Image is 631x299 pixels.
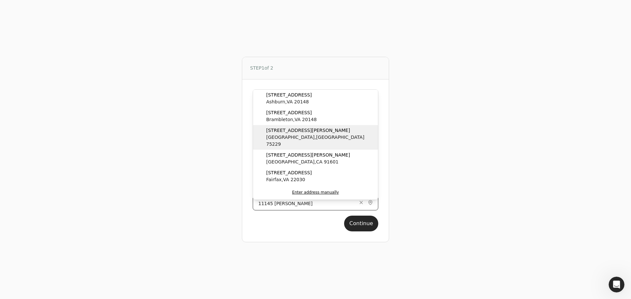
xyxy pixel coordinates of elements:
span: [STREET_ADDRESS][PERSON_NAME] [266,152,350,159]
span: STEP 1 of 2 [250,65,273,72]
button: Continue [344,216,378,231]
iframe: Intercom live chat [609,277,624,292]
span: [STREET_ADDRESS] [266,92,312,98]
span: [STREET_ADDRESS] [266,169,312,176]
span: [GEOGRAPHIC_DATA] , [GEOGRAPHIC_DATA] 75229 [266,134,375,148]
span: [STREET_ADDRESS] [266,109,317,116]
span: Fairfax , VA 22030 [266,176,312,183]
span: Ashburn , VA 20148 [266,98,312,105]
div: Suggestions [253,90,378,200]
span: [GEOGRAPHIC_DATA] , CA 91601 [266,159,350,165]
span: [STREET_ADDRESS][PERSON_NAME] [266,127,375,134]
button: Enter address manually [253,185,378,200]
span: Brambleton , VA 20148 [266,116,317,123]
